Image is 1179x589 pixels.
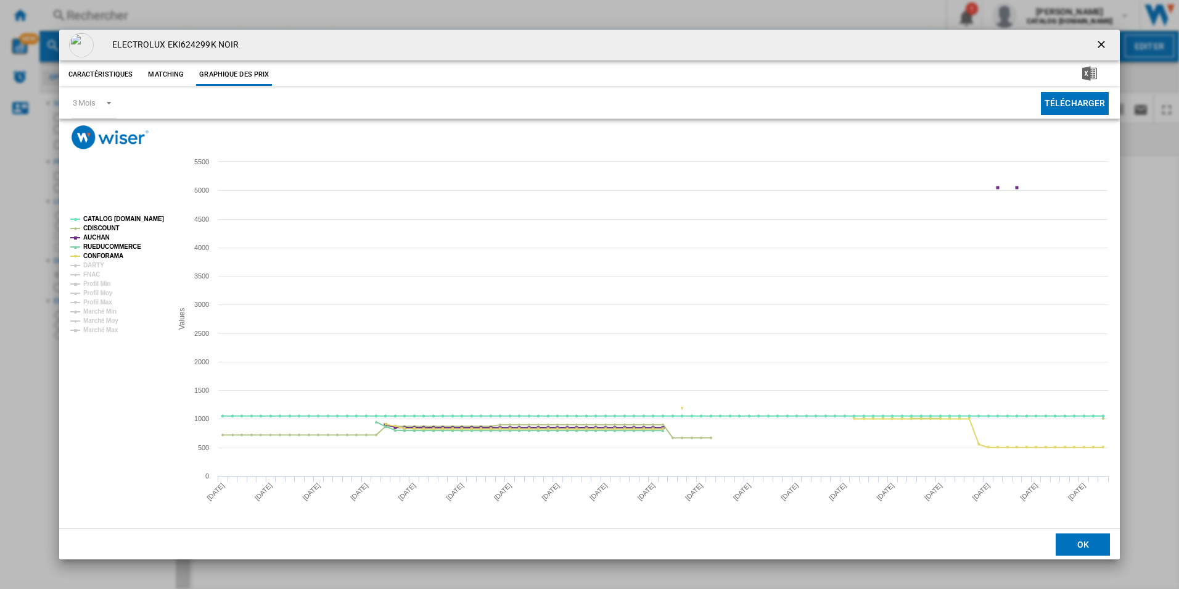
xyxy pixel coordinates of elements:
[194,244,209,251] tspan: 4000
[194,272,209,280] tspan: 3500
[83,215,164,222] tspan: CATALOG [DOMAIN_NAME]
[349,482,369,502] tspan: [DATE]
[194,386,209,394] tspan: 1500
[83,317,118,324] tspan: Marché Moy
[396,482,417,502] tspan: [DATE]
[588,482,608,502] tspan: [DATE]
[59,30,1120,560] md-dialog: Product popup
[301,482,321,502] tspan: [DATE]
[198,444,209,451] tspan: 500
[1056,533,1110,556] button: OK
[492,482,512,502] tspan: [DATE]
[875,482,895,502] tspan: [DATE]
[827,482,847,502] tspan: [DATE]
[194,330,209,337] tspan: 2500
[83,308,117,315] tspan: Marché Min
[83,243,141,250] tspan: RUEDUCOMMERCE
[1095,38,1110,53] ng-md-icon: getI18NText('BUTTONS.CLOSE_DIALOG')
[1041,92,1109,115] button: Télécharger
[779,482,800,502] tspan: [DATE]
[540,482,561,502] tspan: [DATE]
[731,482,752,502] tspan: [DATE]
[83,299,112,306] tspan: Profil Max
[636,482,656,502] tspan: [DATE]
[205,482,226,502] tspan: [DATE]
[923,482,943,502] tspan: [DATE]
[684,482,704,502] tspan: [DATE]
[445,482,465,502] tspan: [DATE]
[253,482,273,502] tspan: [DATE]
[194,358,209,366] tspan: 2000
[196,64,272,86] button: Graphique des prix
[178,308,186,330] tspan: Values
[1019,482,1039,502] tspan: [DATE]
[83,290,113,296] tspan: Profil Moy
[69,33,94,57] img: empty.gif
[205,472,209,480] tspan: 0
[194,415,209,422] tspan: 1000
[139,64,193,86] button: Matching
[194,186,209,194] tspan: 5000
[83,271,100,278] tspan: FNAC
[83,280,111,287] tspan: Profil Min
[194,301,209,308] tspan: 3000
[65,64,136,86] button: Caractéristiques
[73,98,96,107] div: 3 Mois
[83,253,123,259] tspan: CONFORAMA
[194,158,209,165] tspan: 5500
[1066,482,1087,502] tspan: [DATE]
[1062,64,1117,86] button: Télécharger au format Excel
[72,125,149,149] img: logo_wiser_300x94.png
[83,262,104,269] tspan: DARTY
[83,327,118,333] tspan: Marché Max
[971,482,991,502] tspan: [DATE]
[1090,33,1115,57] button: getI18NText('BUTTONS.CLOSE_DIALOG')
[1082,66,1097,81] img: excel-24x24.png
[194,215,209,223] tspan: 4500
[83,234,110,241] tspan: AUCHAN
[106,39,239,51] h4: ELECTROLUX EKI624299K NOIR
[83,225,120,232] tspan: CDISCOUNT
